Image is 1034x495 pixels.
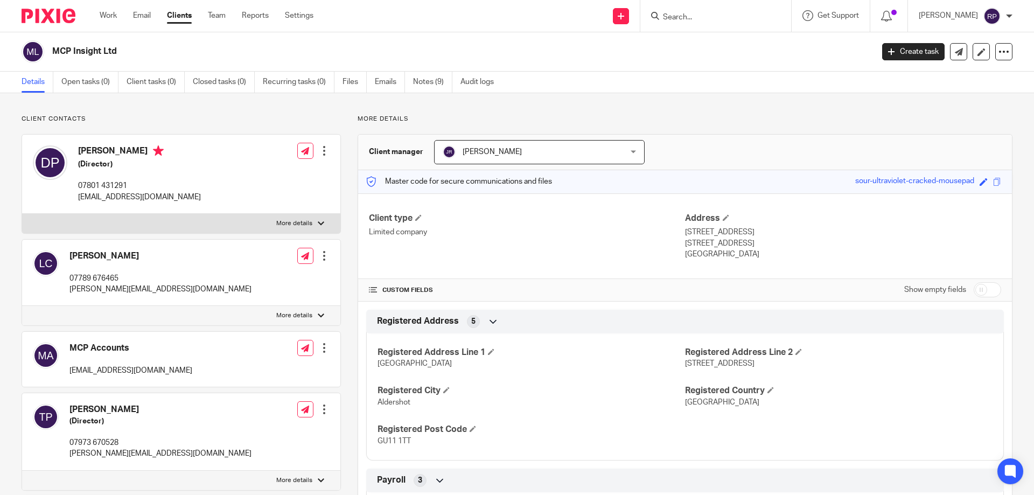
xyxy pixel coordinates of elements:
[375,72,405,93] a: Emails
[685,347,993,358] h4: Registered Address Line 2
[443,145,456,158] img: svg%3E
[69,284,251,295] p: [PERSON_NAME][EMAIL_ADDRESS][DOMAIN_NAME]
[276,311,312,320] p: More details
[463,148,522,156] span: [PERSON_NAME]
[285,10,313,21] a: Settings
[69,250,251,262] h4: [PERSON_NAME]
[69,437,251,448] p: 07973 670528
[882,43,945,60] a: Create task
[52,46,703,57] h2: MCP Insight Ltd
[69,365,192,376] p: [EMAIL_ADDRESS][DOMAIN_NAME]
[33,145,67,180] img: svg%3E
[69,448,251,459] p: [PERSON_NAME][EMAIL_ADDRESS][DOMAIN_NAME]
[685,227,1001,238] p: [STREET_ADDRESS]
[418,475,422,486] span: 3
[127,72,185,93] a: Client tasks (0)
[276,219,312,228] p: More details
[193,72,255,93] a: Closed tasks (0)
[685,238,1001,249] p: [STREET_ADDRESS]
[413,72,452,93] a: Notes (9)
[460,72,502,93] a: Audit logs
[685,399,759,406] span: [GEOGRAPHIC_DATA]
[378,437,411,445] span: GU11 1TT
[685,213,1001,224] h4: Address
[369,227,685,238] p: Limited company
[22,72,53,93] a: Details
[33,250,59,276] img: svg%3E
[133,10,151,21] a: Email
[242,10,269,21] a: Reports
[33,404,59,430] img: svg%3E
[208,10,226,21] a: Team
[69,273,251,284] p: 07789 676465
[100,10,117,21] a: Work
[378,399,410,406] span: Aldershot
[276,476,312,485] p: More details
[855,176,974,188] div: sour-ultraviolet-cracked-mousepad
[378,424,685,435] h4: Registered Post Code
[369,147,423,157] h3: Client manager
[369,213,685,224] h4: Client type
[378,385,685,396] h4: Registered City
[33,343,59,368] img: svg%3E
[904,284,966,295] label: Show empty fields
[685,385,993,396] h4: Registered Country
[22,115,341,123] p: Client contacts
[685,249,1001,260] p: [GEOGRAPHIC_DATA]
[662,13,759,23] input: Search
[343,72,367,93] a: Files
[685,360,754,367] span: [STREET_ADDRESS]
[378,360,452,367] span: [GEOGRAPHIC_DATA]
[263,72,334,93] a: Recurring tasks (0)
[818,12,859,19] span: Get Support
[153,145,164,156] i: Primary
[167,10,192,21] a: Clients
[78,145,201,159] h4: [PERSON_NAME]
[78,180,201,191] p: 07801 431291
[69,416,251,427] h5: (Director)
[22,9,75,23] img: Pixie
[377,316,459,327] span: Registered Address
[358,115,1012,123] p: More details
[78,192,201,203] p: [EMAIL_ADDRESS][DOMAIN_NAME]
[377,475,406,486] span: Payroll
[983,8,1001,25] img: svg%3E
[369,286,685,295] h4: CUSTOM FIELDS
[69,343,192,354] h4: MCP Accounts
[61,72,118,93] a: Open tasks (0)
[366,176,552,187] p: Master code for secure communications and files
[22,40,44,63] img: svg%3E
[919,10,978,21] p: [PERSON_NAME]
[378,347,685,358] h4: Registered Address Line 1
[78,159,201,170] h5: (Director)
[69,404,251,415] h4: [PERSON_NAME]
[471,316,476,327] span: 5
